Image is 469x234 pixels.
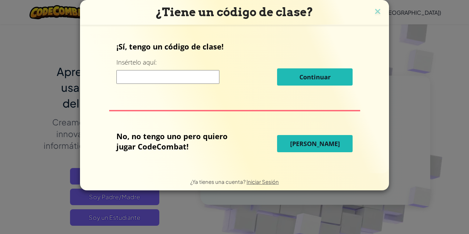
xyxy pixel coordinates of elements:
[299,73,331,81] span: Continuar
[290,140,340,148] span: [PERSON_NAME]
[277,135,353,152] button: [PERSON_NAME]
[116,41,353,52] p: ¡Sí, tengo un código de clase!
[277,68,353,86] button: Continuar
[116,58,157,67] label: Insértelo aquí:
[190,178,247,185] span: ¿Ya tienes una cuenta?
[247,178,279,185] a: Iniciar Sesión
[116,131,243,152] p: No, no tengo uno pero quiero jugar CodeCombat!
[373,7,382,17] img: close icon
[156,5,313,19] span: ¿Tiene un código de clase?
